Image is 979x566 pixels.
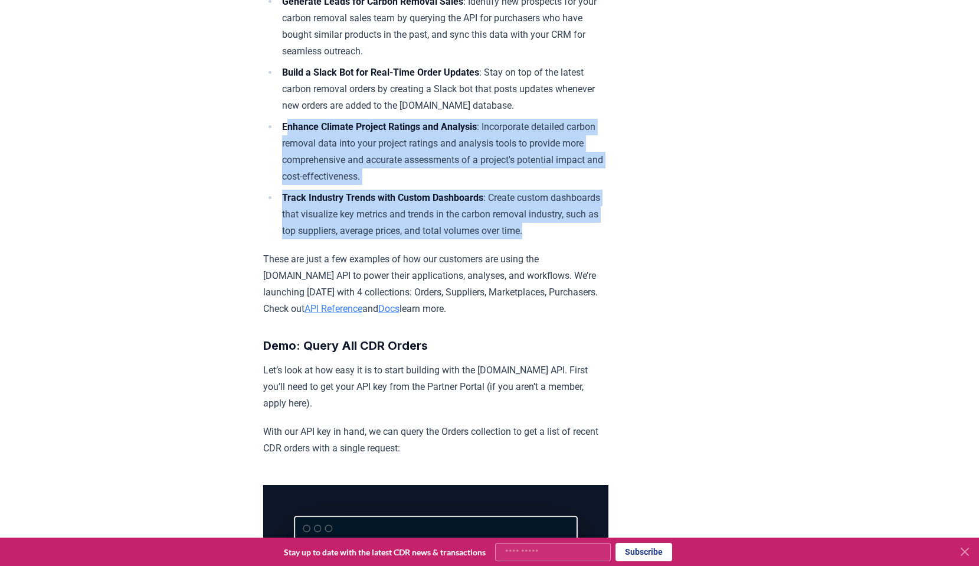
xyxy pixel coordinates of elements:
li: : Incorporate detailed carbon removal data into your project ratings and analysis tools to provid... [279,119,608,185]
p: Let’s look at how easy it is to start building with the [DOMAIN_NAME] API. First you’ll need to g... [263,362,608,412]
li: : Stay on top of the latest carbon removal orders by creating a Slack bot that posts updates when... [279,64,608,114]
strong: Demo: Query All CDR Orders [263,339,428,353]
p: With our API key in hand, we can query the Orders collection to get a list of recent CDR orders w... [263,424,608,457]
li: : Create custom dashboards that visualize key metrics and trends in the carbon removal industry, ... [279,190,608,239]
strong: Enhance Climate Project Ratings and Analysis [282,121,477,132]
a: API Reference [304,303,362,314]
strong: Build a Slack Bot for Real-Time Order Updates [282,67,479,78]
a: Docs [378,303,400,314]
p: These are just a few examples of how our customers are using the [DOMAIN_NAME] API to power their... [263,251,608,317]
strong: Track Industry Trends with Custom Dashboards [282,192,483,203]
